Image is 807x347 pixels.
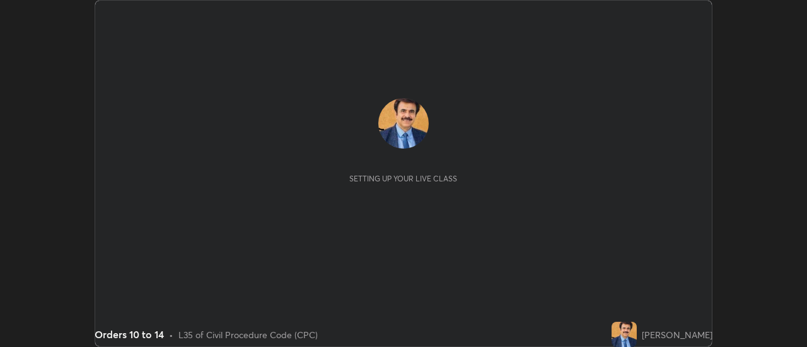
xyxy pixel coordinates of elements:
[642,328,712,341] div: [PERSON_NAME]
[612,322,637,347] img: 7fd3a1bea5454cfebe56b01c29204fd9.jpg
[178,328,318,341] div: L35 of Civil Procedure Code (CPC)
[95,327,164,342] div: Orders 10 to 14
[349,174,457,183] div: Setting up your live class
[378,98,429,149] img: 7fd3a1bea5454cfebe56b01c29204fd9.jpg
[169,328,173,341] div: •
